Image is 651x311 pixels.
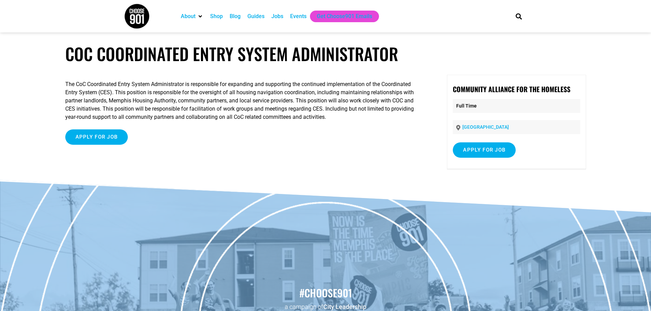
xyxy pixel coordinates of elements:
a: Events [290,12,307,20]
p: Full Time [453,99,580,113]
p: The CoC Coordinated Entry System Administrator is responsible for expanding and supporting the co... [65,80,421,121]
a: Get Choose901 Emails [317,12,372,20]
h1: CoC Coordinated Entry System Administrator [65,44,586,64]
div: Search [513,11,524,22]
a: About [181,12,195,20]
div: About [177,11,207,22]
a: Blog [230,12,241,20]
a: Shop [210,12,223,20]
a: [GEOGRAPHIC_DATA] [462,124,509,130]
a: City Leadership [323,303,366,310]
input: Apply for job [453,142,516,158]
h2: #choose901 [3,286,648,300]
strong: Community Alliance for the Homeless [453,84,570,94]
a: Guides [247,12,265,20]
a: Jobs [271,12,283,20]
input: Apply for job [65,129,128,145]
p: a campaign of [3,302,648,311]
nav: Main nav [177,11,504,22]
